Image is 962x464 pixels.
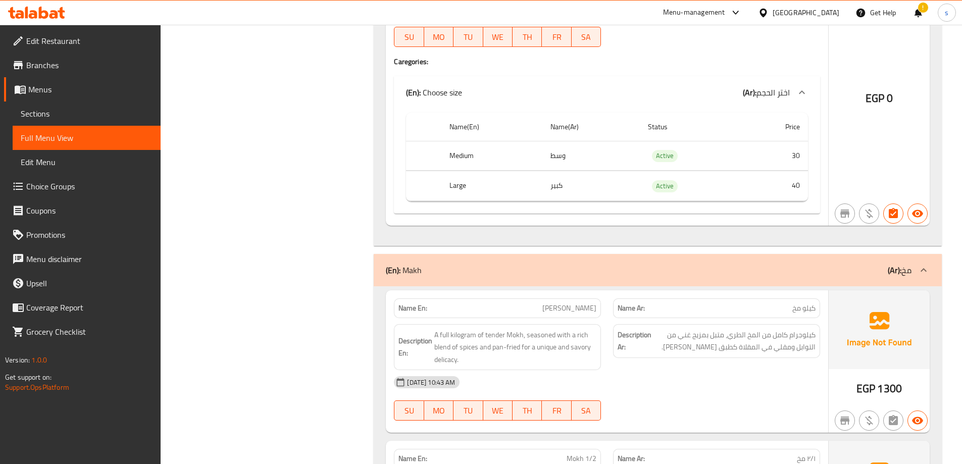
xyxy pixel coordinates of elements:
b: (Ar): [743,85,756,100]
button: FR [542,27,571,47]
span: TU [458,30,479,44]
span: Edit Restaurant [26,35,153,47]
th: Name(En) [441,113,542,141]
span: Coupons [26,204,153,217]
span: Coverage Report [26,301,153,314]
td: 30 [740,141,808,171]
a: Edit Menu [13,150,161,174]
button: TU [453,400,483,421]
button: Not branch specific item [835,410,855,431]
b: (En): [406,85,421,100]
strong: Name Ar: [618,453,645,464]
strong: Description Ar: [618,329,651,353]
img: Ae5nvW7+0k+MAAAAAElFTkSuQmCC [829,290,930,369]
a: Upsell [4,271,161,295]
span: Menu disclaimer [26,253,153,265]
strong: Name En: [398,303,427,314]
button: TH [513,27,542,47]
a: Support.OpsPlatform [5,381,69,394]
a: Promotions [4,223,161,247]
a: Menu disclaimer [4,247,161,271]
button: SU [394,400,424,421]
span: ٢/١ مخ [797,453,816,464]
button: Not has choices [883,410,903,431]
td: 40 [740,171,808,201]
span: [DATE] 10:43 AM [403,378,459,387]
span: WE [487,403,509,418]
span: Upsell [26,277,153,289]
span: MO [428,403,449,418]
a: Sections [13,101,161,126]
span: FR [546,30,567,44]
span: TU [458,403,479,418]
button: TH [513,400,542,421]
th: Price [740,113,808,141]
button: MO [424,400,453,421]
p: مخ [888,264,912,276]
a: Coupons [4,198,161,223]
a: Coverage Report [4,295,161,320]
th: Large [441,171,542,201]
a: Edit Restaurant [4,29,161,53]
span: Grocery Checklist [26,326,153,338]
span: SA [576,403,597,418]
span: Branches [26,59,153,71]
span: FR [546,403,567,418]
button: WE [483,400,513,421]
a: Choice Groups [4,174,161,198]
span: Promotions [26,229,153,241]
button: Purchased item [859,410,879,431]
button: TU [453,27,483,47]
td: كبير [542,171,640,201]
p: Makh [386,264,422,276]
button: SU [394,27,424,47]
button: Available [907,203,928,224]
span: Get support on: [5,371,52,384]
span: Sections [21,108,153,120]
button: MO [424,27,453,47]
span: [PERSON_NAME] [542,303,596,314]
div: Menu-management [663,7,725,19]
div: (En): Choose size(Ar):اختر الحجم [394,76,820,109]
strong: Name Ar: [618,303,645,314]
span: 0 [887,88,893,108]
span: Version: [5,353,30,367]
span: Active [652,150,678,162]
span: TH [517,30,538,44]
td: وسط [542,141,640,171]
b: (En): [386,263,400,278]
p: Choose size [406,86,462,98]
button: Not branch specific item [835,203,855,224]
span: EGP [856,379,875,398]
button: Has choices [883,203,903,224]
span: WE [487,30,509,44]
a: Menus [4,77,161,101]
th: Name(Ar) [542,113,640,141]
span: EGP [866,88,884,108]
span: Menus [28,83,153,95]
h4: Caregories: [394,57,820,67]
span: A full kilogram of tender Mokh, seasoned with a rich blend of spices and pan-fried for a unique a... [434,329,596,366]
span: TH [517,403,538,418]
span: Edit Menu [21,156,153,168]
button: WE [483,27,513,47]
a: Grocery Checklist [4,320,161,344]
b: (Ar): [888,263,901,278]
span: Active [652,180,678,192]
span: SA [576,30,597,44]
span: 1.0.0 [31,353,47,367]
table: choices table [406,113,808,201]
span: كيلوجرام كامل من المخ الطري، متبل بمزيج غني من التوابل ومقلي في المقلاة كطبق فريد ولذيذ. [653,329,816,353]
a: Branches [4,53,161,77]
span: اختر الحجم [756,85,790,100]
button: SA [572,27,601,47]
th: Status [640,113,740,141]
button: Purchased item [859,203,879,224]
span: كيلو مخ [792,303,816,314]
div: (En): Makh(Ar):مخ [374,254,942,286]
a: Full Menu View [13,126,161,150]
span: SU [398,30,420,44]
span: Mokh 1/2 [567,453,596,464]
button: Available [907,410,928,431]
